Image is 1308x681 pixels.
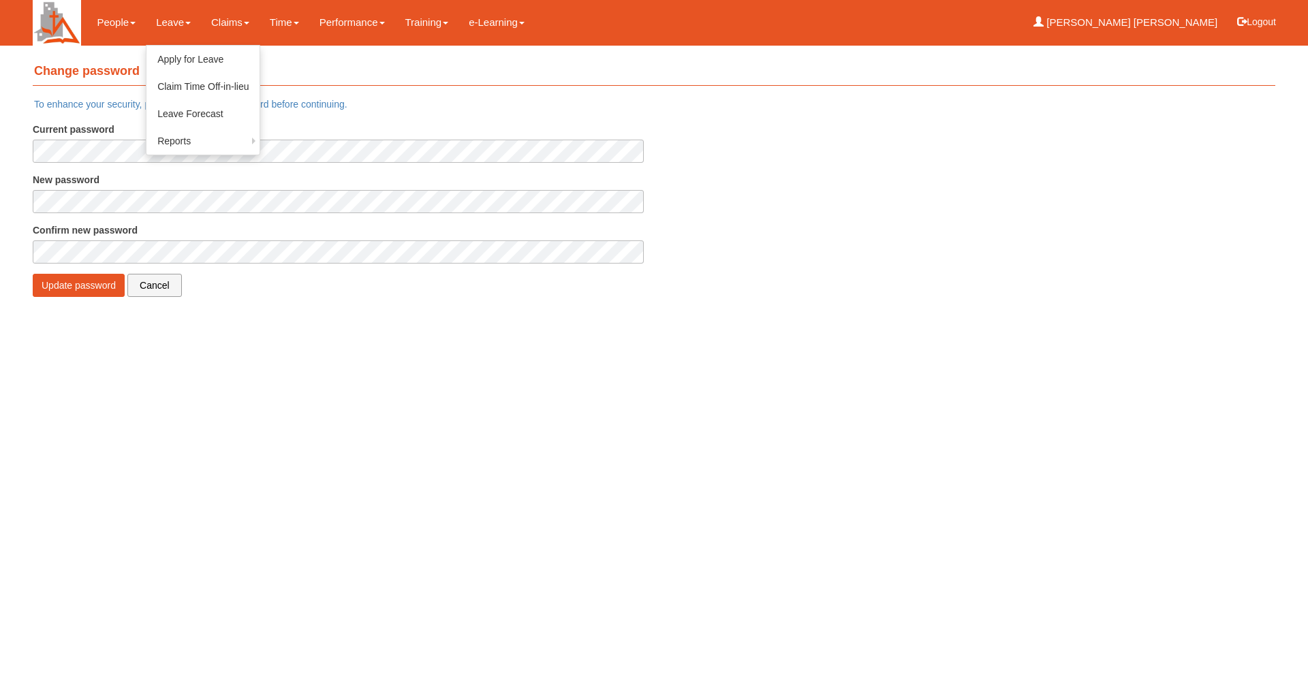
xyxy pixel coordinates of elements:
label: Current password [33,123,114,136]
button: Update password [33,274,125,297]
a: Leave Forecast [146,100,260,127]
a: Claims [211,7,249,38]
a: Performance [320,7,385,38]
h4: Change password [33,58,1275,86]
a: [PERSON_NAME] [PERSON_NAME] [1033,7,1217,38]
label: Confirm new password [33,223,138,237]
a: Time [270,7,299,38]
a: Apply for Leave [146,46,260,73]
div: To enhance your security, please enter a new password before continuing. [33,96,1275,112]
a: Training [405,7,449,38]
a: People [97,7,136,38]
iframe: chat widget [1251,627,1294,667]
label: New password [33,173,99,187]
a: Leave [156,7,191,38]
a: Cancel [127,274,182,297]
a: e-Learning [469,7,525,38]
a: Reports [146,127,260,155]
a: Claim Time Off-in-lieu [146,73,260,100]
button: Logout [1228,5,1286,38]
